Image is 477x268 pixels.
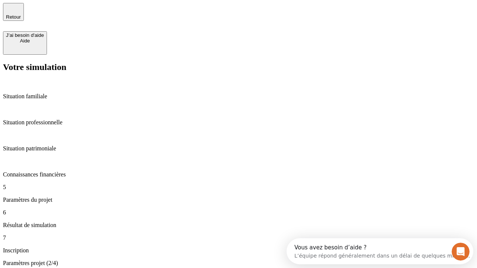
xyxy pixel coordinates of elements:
[6,14,21,20] span: Retour
[3,93,474,100] p: Situation familiale
[3,260,474,267] p: Paramètres projet (2/4)
[3,3,24,21] button: Retour
[3,62,474,72] h2: Votre simulation
[3,119,474,126] p: Situation professionnelle
[3,145,474,152] p: Situation patrimoniale
[3,31,47,55] button: J’ai besoin d'aideAide
[6,32,44,38] div: J’ai besoin d'aide
[3,222,474,229] p: Résultat de simulation
[452,243,470,261] iframe: Intercom live chat
[6,38,44,44] div: Aide
[287,238,473,264] iframe: Intercom live chat discovery launcher
[8,12,183,20] div: L’équipe répond généralement dans un délai de quelques minutes.
[3,234,474,241] p: 7
[3,3,205,23] div: Ouvrir le Messenger Intercom
[3,209,474,216] p: 6
[8,6,183,12] div: Vous avez besoin d’aide ?
[3,197,474,203] p: Paramètres du projet
[3,184,474,191] p: 5
[3,171,474,178] p: Connaissances financières
[3,247,474,254] p: Inscription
